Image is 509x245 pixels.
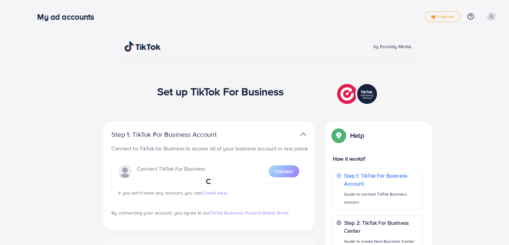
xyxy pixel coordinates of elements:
img: TikTok partner [300,129,306,139]
p: Step 2: TikTok For Business Center [344,219,419,235]
span: Upgrade [431,14,454,19]
p: Help [350,131,364,139]
a: tickUpgrade [425,11,460,22]
img: Popup guide [333,129,345,141]
p: How it works? [333,155,423,163]
img: tick [431,15,436,19]
h3: My ad accounts [37,12,99,22]
h1: Set up TikTok For Business [157,85,284,98]
img: TikTok partner [337,82,379,106]
p: Step 1: TikTok For Business Account [344,172,419,188]
p: Step 1: TikTok For Business Account [111,130,238,138]
span: by Ecomdy Media [373,43,411,50]
p: Guide to connect TikTok Business account [344,190,419,206]
img: TikTok [124,41,161,52]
